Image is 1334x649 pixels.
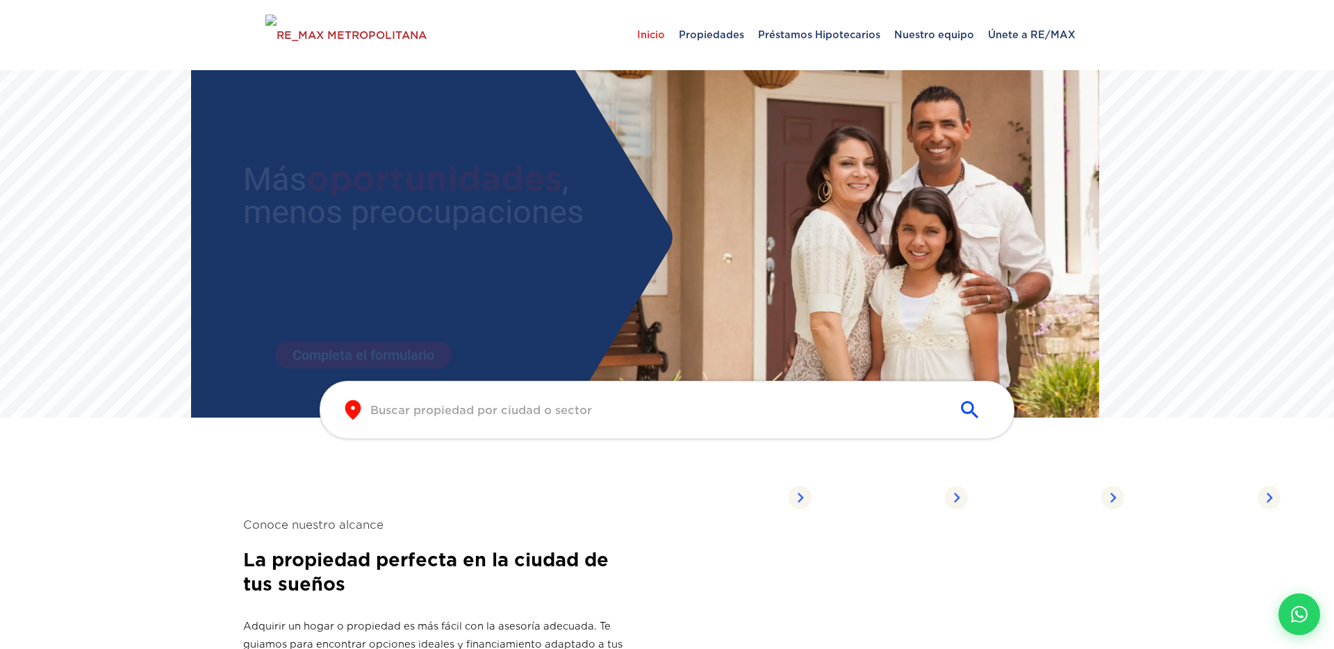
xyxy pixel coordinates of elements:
span: Conoce nuestro alcance [243,516,632,534]
img: Arrow Right [1257,486,1281,509]
img: Arrow Right [944,486,968,509]
span: Préstamos Hipotecarios [751,14,887,56]
span: Propiedades listadas [985,482,1101,513]
img: Arrow Right [1101,486,1124,509]
span: Propiedades listadas [673,482,788,513]
h2: La propiedad perfecta en la ciudad de tus sueños [243,548,632,596]
input: Buscar propiedad por ciudad o sector [370,402,941,418]
span: Nuestro equipo [887,14,981,56]
img: RE_MAX METROPOLITANA [265,15,427,56]
img: Arrow Right [788,486,812,509]
span: Propiedades listadas [829,482,944,513]
span: Propiedades listadas [1142,482,1257,513]
span: Únete a RE/MAX [981,14,1082,56]
span: Inicio [630,14,672,56]
span: Propiedades [672,14,751,56]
